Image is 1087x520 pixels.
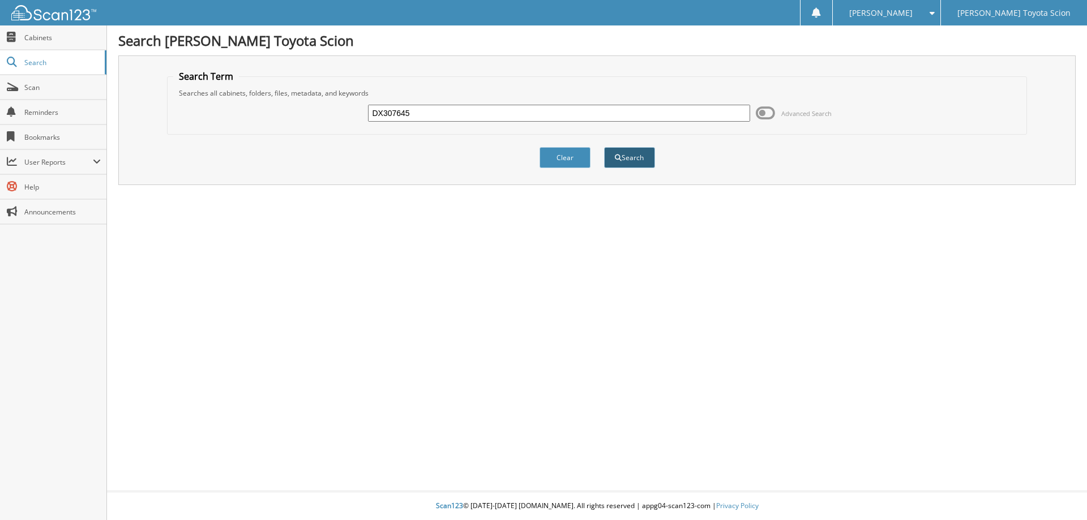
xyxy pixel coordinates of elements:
[781,109,832,118] span: Advanced Search
[24,33,101,42] span: Cabinets
[24,157,93,167] span: User Reports
[957,10,1071,16] span: [PERSON_NAME] Toyota Scion
[11,5,96,20] img: scan123-logo-white.svg
[24,132,101,142] span: Bookmarks
[436,501,463,510] span: Scan123
[173,70,239,83] legend: Search Term
[849,10,913,16] span: [PERSON_NAME]
[118,31,1076,50] h1: Search [PERSON_NAME] Toyota Scion
[24,207,101,217] span: Announcements
[540,147,590,168] button: Clear
[107,492,1087,520] div: © [DATE]-[DATE] [DOMAIN_NAME]. All rights reserved | appg04-scan123-com |
[716,501,759,510] a: Privacy Policy
[24,83,101,92] span: Scan
[24,182,101,192] span: Help
[1030,466,1087,520] iframe: Chat Widget
[173,88,1021,98] div: Searches all cabinets, folders, files, metadata, and keywords
[604,147,655,168] button: Search
[24,58,99,67] span: Search
[24,108,101,117] span: Reminders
